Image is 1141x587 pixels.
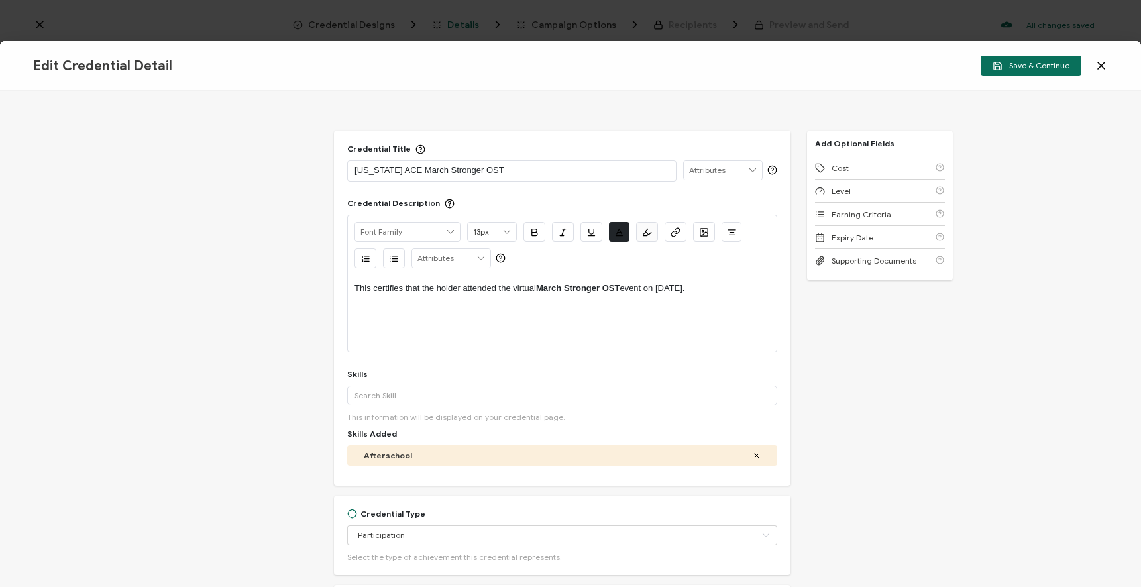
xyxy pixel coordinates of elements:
[364,451,412,460] span: Afterschool
[347,369,368,379] div: Skills
[354,282,770,294] p: This certifies that the holder attended the virtual event on [DATE].
[832,233,873,242] span: Expiry Date
[807,138,902,148] p: Add Optional Fields
[1075,523,1141,587] iframe: Chat Widget
[354,164,669,177] p: [US_STATE] ACE March Stronger OST
[355,223,460,241] input: Font Family
[347,412,565,422] span: This information will be displayed on your credential page.
[33,58,172,74] span: Edit Credential Detail
[993,61,1069,71] span: Save & Continue
[832,186,851,196] span: Level
[347,198,455,208] div: Credential Description
[347,525,777,545] input: Select Type
[347,144,425,154] div: Credential Title
[412,249,490,268] input: Attributes
[347,552,562,562] span: Select the type of achievement this credential represents.
[832,256,916,266] span: Supporting Documents
[981,56,1081,76] button: Save & Continue
[347,386,777,405] input: Search Skill
[347,509,425,519] div: Credential Type
[468,223,516,241] input: Font Size
[832,163,849,173] span: Cost
[536,283,620,293] strong: March Stronger OST
[684,161,762,180] input: Attributes
[347,429,397,439] span: Skills Added
[832,209,891,219] span: Earning Criteria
